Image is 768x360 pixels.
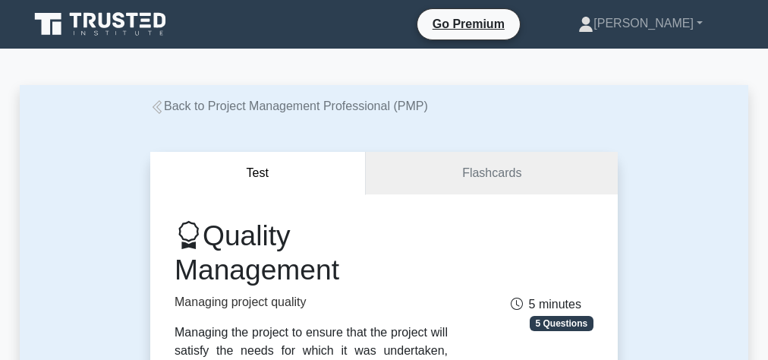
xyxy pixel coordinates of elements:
span: 5 Questions [530,316,593,331]
p: Managing project quality [175,293,448,311]
a: Flashcards [366,152,618,195]
button: Test [150,152,366,195]
span: 5 minutes [511,298,581,311]
a: [PERSON_NAME] [542,8,739,39]
a: Go Premium [423,14,514,33]
a: Back to Project Management Professional (PMP) [150,99,428,112]
h1: Quality Management [175,219,448,286]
